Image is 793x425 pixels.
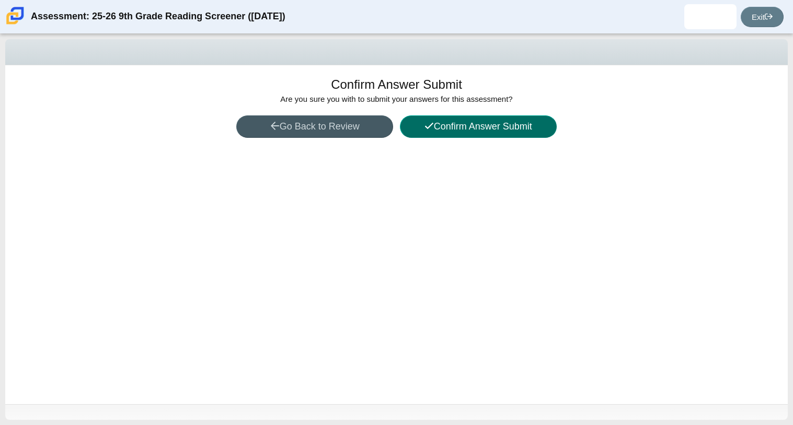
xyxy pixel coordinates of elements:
[280,95,512,103] span: Are you sure you with to submit your answers for this assessment?
[741,7,784,27] a: Exit
[331,76,462,93] h1: Confirm Answer Submit
[236,115,393,138] button: Go Back to Review
[31,4,285,29] div: Assessment: 25-26 9th Grade Reading Screener ([DATE])
[400,115,557,138] button: Confirm Answer Submit
[4,19,26,28] a: Carmen School of Science & Technology
[4,5,26,27] img: Carmen School of Science & Technology
[702,8,719,25] img: tayja.rowsey.YGr98E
